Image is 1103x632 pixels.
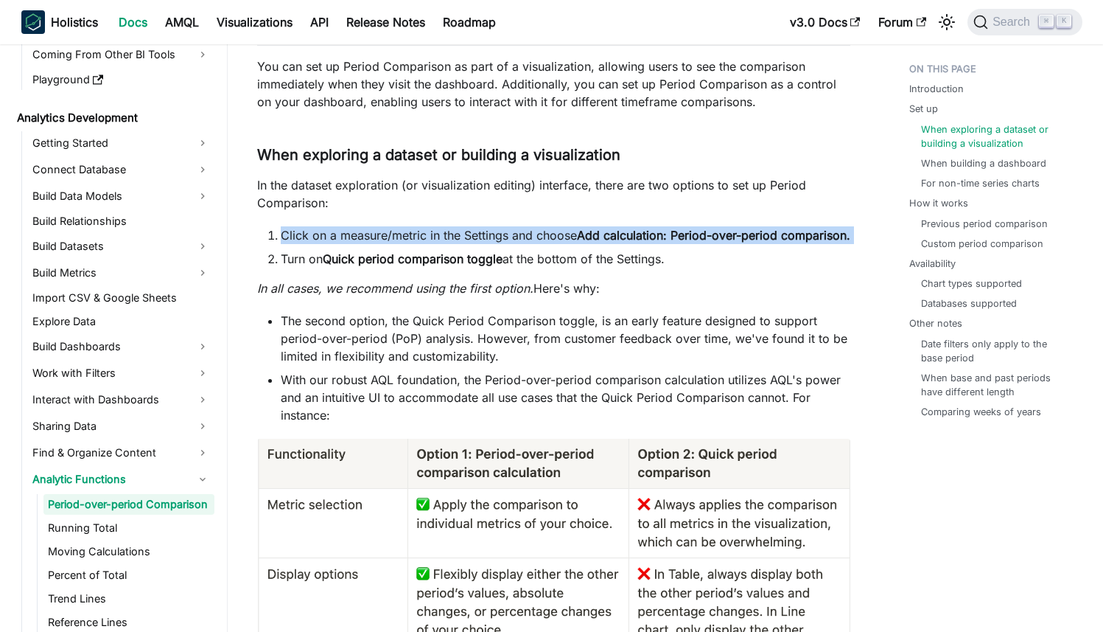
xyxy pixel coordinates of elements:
a: Analytics Development [13,108,214,128]
a: Introduction [909,82,964,96]
a: Running Total [43,518,214,538]
strong: Quick period comparison toggle [323,251,503,266]
a: v3.0 Docs [781,10,869,34]
a: Chart types supported [921,277,1022,291]
a: Docs [110,10,156,34]
a: Connect Database [28,158,214,181]
a: Coming From Other BI Tools [28,43,214,66]
a: Work with Filters [28,361,214,385]
p: You can set up Period Comparison as part of a visualization, allowing users to see the comparison... [257,58,850,111]
a: For non-time series charts [921,176,1040,190]
a: API [301,10,337,34]
a: Sharing Data [28,414,214,438]
img: Holistics [21,10,45,34]
li: The second option, the Quick Period Comparison toggle, is an early feature designed to support pe... [281,312,850,365]
a: Databases supported [921,296,1017,310]
a: Build Dashboards [28,335,214,358]
a: Trend Lines [43,588,214,609]
a: Other notes [909,316,962,330]
a: Find & Organize Content [28,441,214,465]
a: How it works [909,196,968,210]
a: When base and past periods have different length [921,371,1068,399]
a: AMQL [156,10,208,34]
a: Analytic Functions [28,468,214,491]
a: Visualizations [208,10,301,34]
b: Holistics [51,13,98,31]
a: Build Datasets [28,235,214,258]
span: Search [988,15,1039,29]
nav: Docs sidebar [7,44,228,632]
a: Roadmap [434,10,505,34]
a: Set up [909,102,938,116]
a: Release Notes [337,10,434,34]
a: Previous period comparison [921,217,1048,231]
a: Period-over-period Comparison [43,494,214,515]
a: Comparing weeks of years [921,405,1041,419]
a: Availability [909,257,956,271]
a: Moving Calculations [43,541,214,562]
p: In the dataset exploration (or visualization editing) interface, there are two options to set up ... [257,176,850,212]
a: Playground [28,69,214,90]
a: Interact with Dashboards [28,388,214,412]
kbd: K [1057,15,1071,28]
em: In all cases, we recommend using the first option. [257,281,533,296]
a: Explore Data [28,311,214,332]
a: Build Metrics [28,261,214,285]
p: Here's why: [257,279,850,297]
a: Import CSV & Google Sheets [28,288,214,308]
li: Turn on at the bottom of the Settings. [281,250,850,268]
a: Getting Started [28,131,214,155]
strong: Add calculation: Period-over-period comparison. [577,228,850,243]
li: With our robust AQL foundation, the Period-over-period comparison calculation utilizes AQL's powe... [281,371,850,424]
a: Percent of Total [43,565,214,586]
kbd: ⌘ [1039,15,1054,28]
button: Switch between dark and light mode (currently light mode) [935,10,959,34]
a: Custom period comparison [921,237,1043,251]
a: Date filters only apply to the base period [921,337,1068,365]
a: HolisticsHolistics [21,10,98,34]
button: Search (Command+K) [967,9,1082,35]
a: Forum [869,10,935,34]
a: Build Data Models [28,184,214,208]
a: When building a dashboard [921,156,1046,170]
li: Click on a measure/metric in the Settings and choose [281,226,850,244]
h3: When exploring a dataset or building a visualization [257,146,850,164]
a: When exploring a dataset or building a visualization [921,122,1068,150]
a: Build Relationships [28,211,214,232]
